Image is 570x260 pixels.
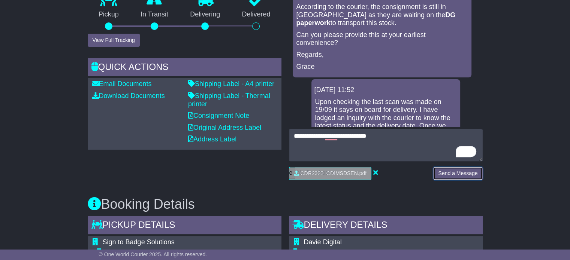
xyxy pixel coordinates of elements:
[103,238,175,246] span: Sign to Badge Solutions
[289,216,483,236] div: Delivery Details
[92,92,165,100] a: Download Documents
[304,248,431,257] div: Delivery
[99,251,207,257] span: © One World Courier 2025. All rights reserved.
[130,10,179,19] p: In Transit
[103,248,272,257] div: Pickup
[433,167,482,180] button: Send a Message
[88,58,281,78] div: Quick Actions
[188,135,236,143] a: Address Label
[103,248,139,256] span: Commercial
[88,34,140,47] button: View Full Tracking
[231,10,281,19] p: Delivered
[314,86,457,94] div: [DATE] 11:52
[188,112,249,119] a: Consignment Note
[296,11,456,27] strong: DG paperwork
[92,80,152,88] a: Email Documents
[179,10,231,19] p: Delivering
[296,51,468,59] p: Regards,
[304,248,340,256] span: Commercial
[188,92,270,108] a: Shipping Label - Thermal printer
[88,216,281,236] div: Pickup Details
[289,129,483,161] textarea: To enrich screen reader interactions, please activate Accessibility in Grammarly extension settings
[296,63,468,71] p: Grace
[315,98,456,155] p: Upon checking the last scan was made on 19/09 it says on board for delivery. I have lodged an inq...
[304,238,342,246] span: Davie Digital
[188,80,274,88] a: Shipping Label - A4 printer
[296,3,468,27] p: According to the courier, the consignment is still in [GEOGRAPHIC_DATA] as they are waiting on th...
[188,124,261,131] a: Original Address Label
[296,31,468,47] p: Can you please provide this at your earliest convenience?
[88,10,130,19] p: Pickup
[88,197,483,212] h3: Booking Details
